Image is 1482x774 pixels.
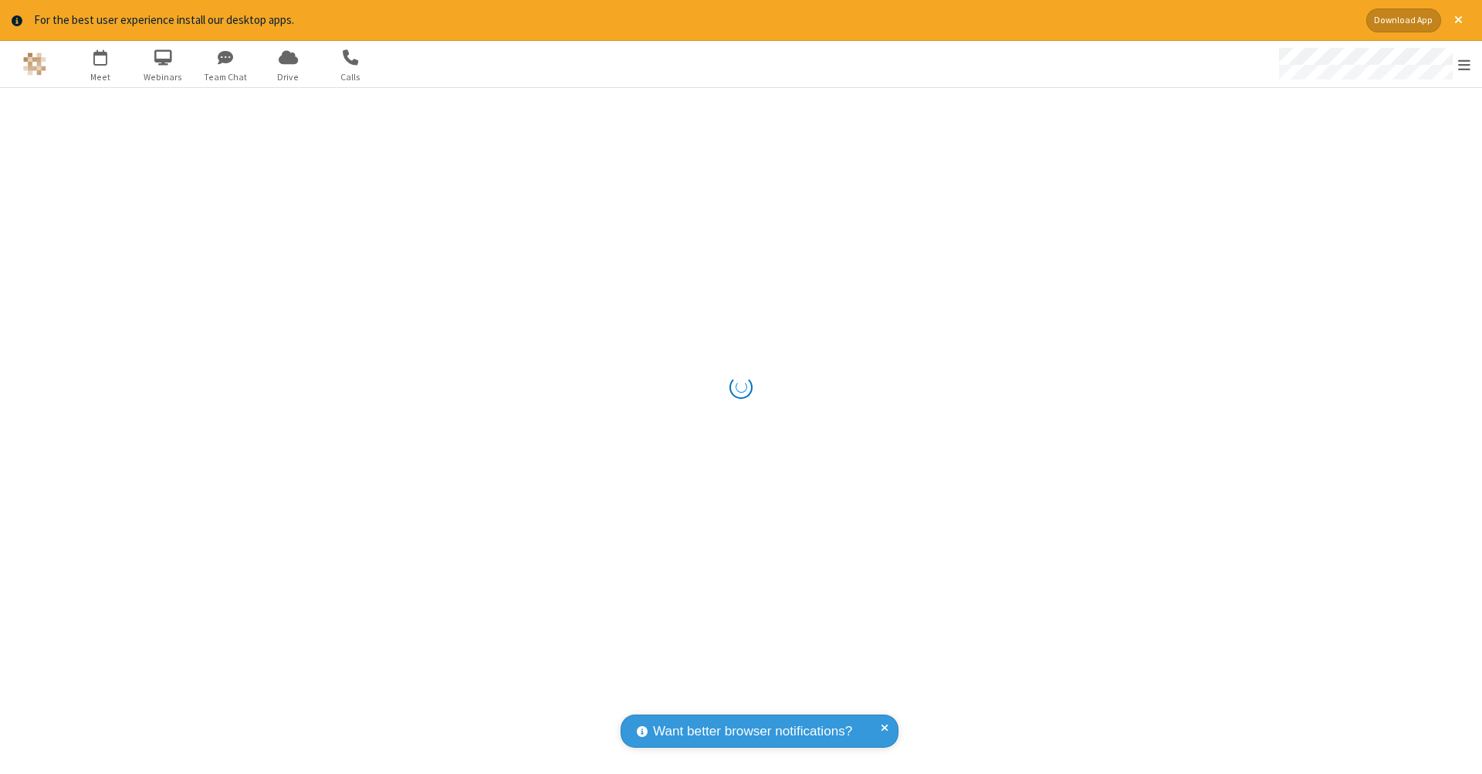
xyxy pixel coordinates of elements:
[1366,8,1441,32] button: Download App
[5,41,63,87] button: Logo
[1264,41,1482,87] div: Open menu
[23,52,46,76] img: QA Selenium DO NOT DELETE OR CHANGE
[259,70,317,84] span: Drive
[34,12,1355,29] div: For the best user experience install our desktop apps.
[197,70,255,84] span: Team Chat
[322,70,380,84] span: Calls
[134,70,192,84] span: Webinars
[72,70,130,84] span: Meet
[653,722,852,742] span: Want better browser notifications?
[1446,8,1470,32] button: Close alert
